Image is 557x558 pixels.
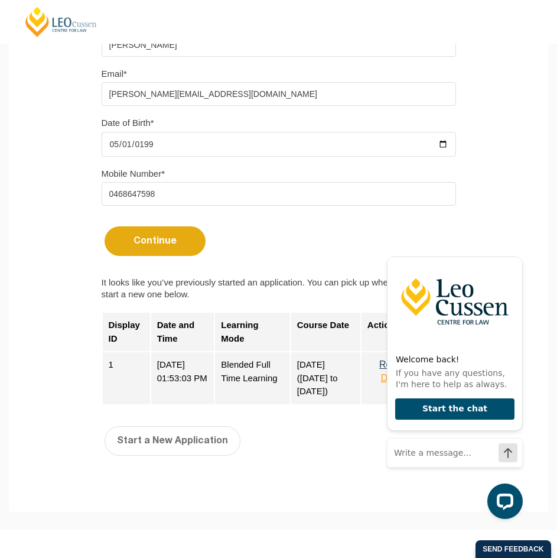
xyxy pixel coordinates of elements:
input: Last name [102,33,456,57]
label: Email* [102,68,127,80]
label: Mobile Number* [102,168,165,180]
strong: Date and Time [157,320,194,343]
strong: Actions [367,320,400,330]
input: Email [102,82,456,106]
button: Discard [367,373,426,384]
div: Blended Full Time Learning [214,352,290,405]
button: Start a New Application [105,426,240,456]
div: [DATE] 01:53:03 PM [151,352,215,405]
div: [DATE] ([DATE] to [DATE]) [291,352,361,405]
div: 1 [102,352,151,405]
button: Resume [367,359,426,370]
strong: Display ID [109,320,140,343]
strong: Learning Mode [221,320,258,343]
a: [PERSON_NAME] Centre for Law [24,6,99,38]
label: Date of Birth* [102,117,154,129]
button: Continue [105,226,206,256]
label: It looks like you’ve previously started an application. You can pick up where you left off or sta... [102,277,456,300]
input: Mobile Number [102,182,456,206]
strong: Course Date [297,320,349,330]
iframe: LiveChat chat widget [377,234,527,528]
